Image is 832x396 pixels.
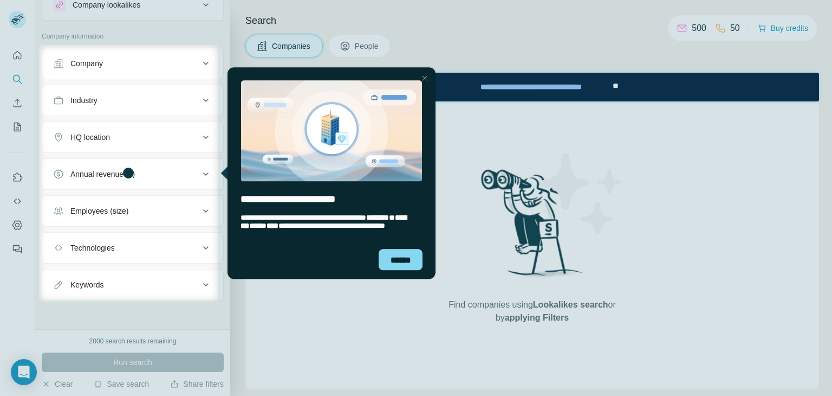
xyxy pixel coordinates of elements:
div: HQ location [70,132,110,143]
div: Industry [70,95,97,106]
div: Company [70,58,103,69]
button: Industry [42,87,223,113]
iframe: Tooltip [218,65,438,281]
button: Employees (size) [42,198,223,224]
div: Technologies [70,242,115,253]
div: Annual revenue ($) [70,169,135,180]
button: Annual revenue ($) [42,161,223,187]
div: Upgrade plan for full access to Surfe [206,2,365,26]
div: Keywords [70,279,103,290]
button: Company [42,50,223,76]
button: Technologies [42,235,223,261]
button: HQ location [42,124,223,150]
div: Employees (size) [70,206,128,216]
button: Keywords [42,272,223,298]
